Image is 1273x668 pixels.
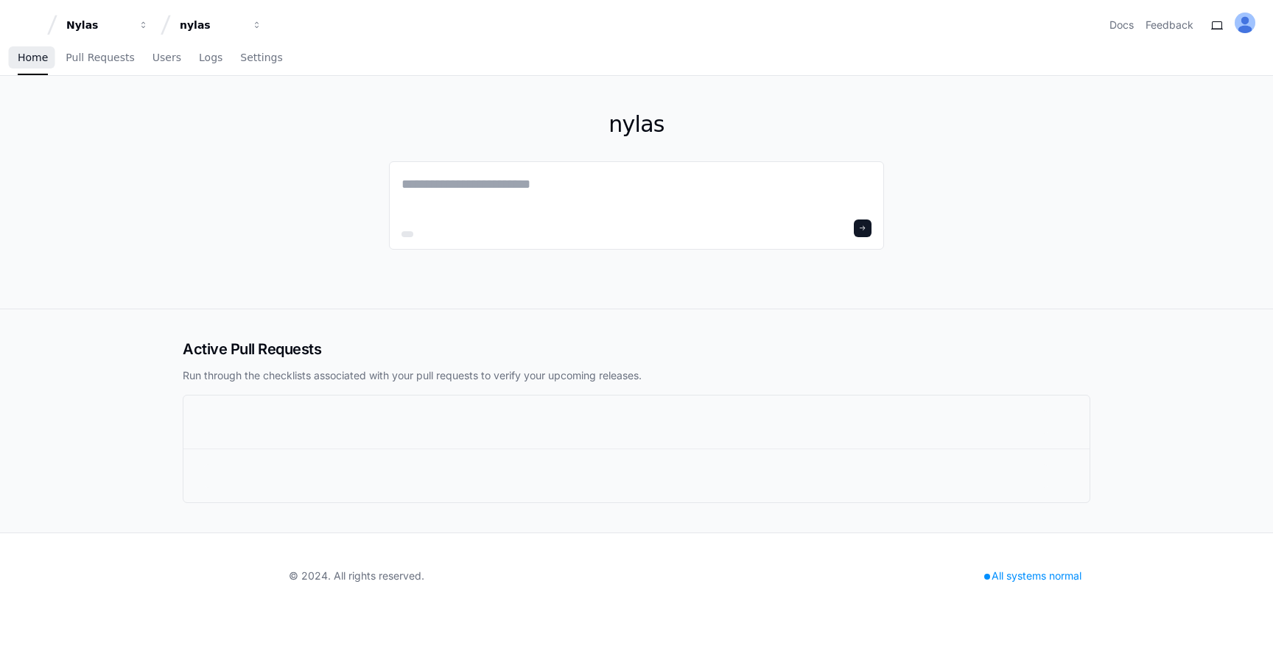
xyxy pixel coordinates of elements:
[1146,18,1193,32] button: Feedback
[183,368,1090,383] p: Run through the checklists associated with your pull requests to verify your upcoming releases.
[199,53,222,62] span: Logs
[180,18,243,32] div: nylas
[183,339,1090,359] h2: Active Pull Requests
[66,53,134,62] span: Pull Requests
[240,41,282,75] a: Settings
[152,41,181,75] a: Users
[1109,18,1134,32] a: Docs
[18,41,48,75] a: Home
[152,53,181,62] span: Users
[389,111,884,138] h1: nylas
[18,53,48,62] span: Home
[66,18,130,32] div: Nylas
[1235,13,1255,33] img: ALV-UjUef8I_RFMfo-H8EtfwNnSW3aOgRPGy1fALRJPqpGi-In_AnTdk80CpVbtUT6zf3g9Lj3rvjklniVji1CNeq2yE3wNMx...
[289,569,424,583] div: © 2024. All rights reserved.
[199,41,222,75] a: Logs
[174,12,268,38] button: nylas
[975,566,1090,586] div: All systems normal
[60,12,155,38] button: Nylas
[240,53,282,62] span: Settings
[66,41,134,75] a: Pull Requests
